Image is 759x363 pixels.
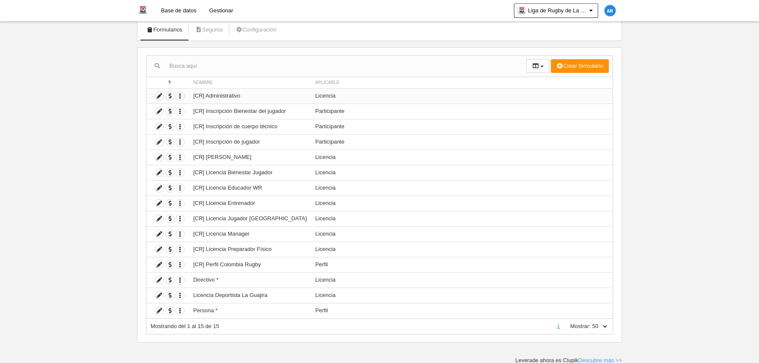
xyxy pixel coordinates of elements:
[189,257,311,272] td: [CR] Perfil Colombia Rugby
[311,150,613,165] td: Licencia
[311,196,613,211] td: Licencia
[189,119,311,134] td: [CR] Inscripción de cuerpo técnico
[311,134,613,150] td: Participante
[193,80,213,85] span: Nombre
[311,226,613,242] td: Licencia
[189,242,311,257] td: [CR] Licencia Preparador Físico
[311,288,613,303] td: Licencia
[555,323,562,329] a: 1
[528,6,588,15] span: Liga de Rugby de La Guajira
[231,23,281,36] a: Configuración
[137,5,148,15] img: Liga de Rugby de La Guajira
[189,165,311,180] td: [CR] Licencia Bienestar Jugador
[514,3,598,18] a: Liga de Rugby de La Guajira
[311,303,613,318] td: Perfil
[311,180,613,196] td: Licencia
[311,88,613,104] td: Licencia
[605,5,616,16] img: c2l6ZT0zMHgzMCZmcz05JnRleHQ9QU4mYmc9MWU4OGU1.png
[189,196,311,211] td: [CR] Licencia Entrenador
[311,104,613,119] td: Participante
[189,211,311,226] td: [CR] Licencia Jugador [GEOGRAPHIC_DATA]
[311,119,613,134] td: Participante
[189,180,311,196] td: [CR] Licencia Educador WR
[517,6,526,15] img: OaE6J2O1JVAt.30x30.jpg
[311,242,613,257] td: Licencia
[311,165,613,180] td: Licencia
[189,134,311,150] td: [CR] Inscripción de jugador
[551,59,609,73] button: Crear formulario
[189,104,311,119] td: [CR] Inscripción Bienestar del jugador
[311,257,613,272] td: Perfil
[189,226,311,242] td: [CR] Licencia Manager
[191,23,228,36] a: Seguros
[311,211,613,226] td: Licencia
[189,272,311,288] td: Directivo *
[189,288,311,303] td: Licencia Deportista La Guajira
[142,23,187,36] a: Formularios
[146,60,526,72] input: Busca aquí
[189,88,311,104] td: [CR] Administrativo
[311,272,613,288] td: Licencia
[315,80,340,85] span: Aplicable
[189,150,311,165] td: [CR] [PERSON_NAME]
[151,323,219,329] span: Mostrando del 1 al 15 de 15
[562,323,591,330] label: Mostrar:
[189,303,311,318] td: Persona *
